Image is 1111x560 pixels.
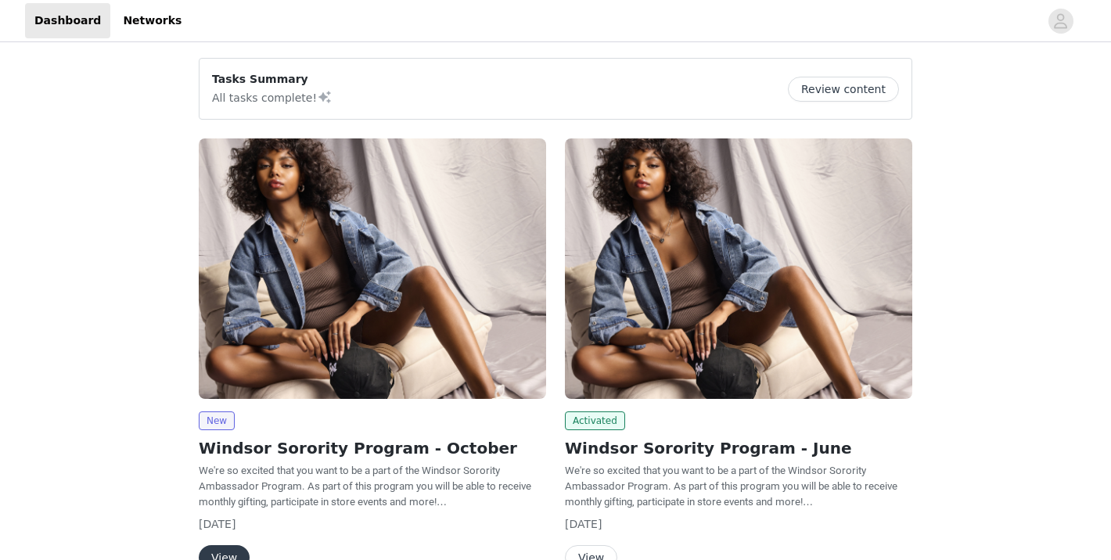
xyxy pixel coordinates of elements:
[565,138,912,399] img: Windsor
[565,411,625,430] span: Activated
[565,518,602,530] span: [DATE]
[212,88,333,106] p: All tasks complete!
[199,465,531,508] span: We're so excited that you want to be a part of the Windsor Sorority Ambassador Program. As part o...
[113,3,191,38] a: Networks
[199,518,236,530] span: [DATE]
[1053,9,1068,34] div: avatar
[25,3,110,38] a: Dashboard
[212,71,333,88] p: Tasks Summary
[199,411,235,430] span: New
[565,436,912,460] h2: Windsor Sorority Program - June
[565,465,897,508] span: We're so excited that you want to be a part of the Windsor Sorority Ambassador Program. As part o...
[788,77,899,102] button: Review content
[199,138,546,399] img: Windsor
[199,436,546,460] h2: Windsor Sorority Program - October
